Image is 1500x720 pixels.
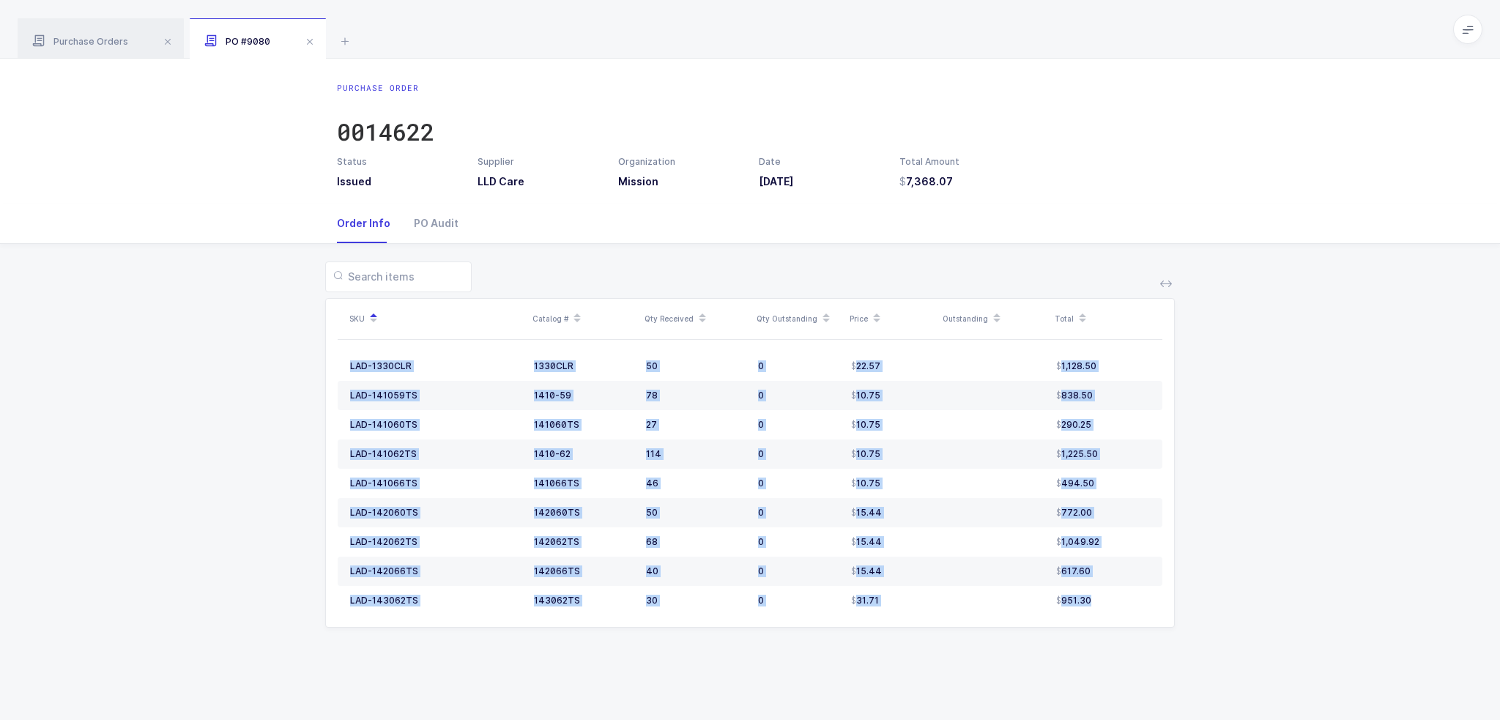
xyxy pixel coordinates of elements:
[758,536,839,548] div: 0
[1056,595,1091,606] span: 951.30
[534,565,634,577] div: 142066TS
[325,261,472,292] input: Search items
[851,360,880,372] span: 22.57
[758,565,839,577] div: 0
[759,174,882,189] h3: [DATE]
[534,360,634,372] div: 1330CLR
[646,390,746,401] div: 78
[1056,360,1096,372] span: 1,128.50
[758,595,839,606] div: 0
[534,390,634,401] div: 1410-59
[758,478,839,489] div: 0
[646,595,746,606] div: 30
[759,155,882,168] div: Date
[646,478,746,489] div: 46
[646,565,746,577] div: 40
[350,419,417,431] div: LAD-141060TS
[851,419,880,431] span: 10.75
[350,390,417,401] div: LAD-141059TS
[534,536,634,548] div: 142062TS
[851,536,882,548] span: 15.44
[478,174,601,189] h3: LLD Care
[1056,565,1091,577] span: 617.60
[850,306,934,331] div: Price
[337,155,460,168] div: Status
[350,595,418,606] div: LAD-143062TS
[851,595,879,606] span: 31.71
[1055,306,1158,331] div: Total
[646,419,746,431] div: 27
[646,507,746,519] div: 50
[899,174,953,189] span: 7,368.07
[534,448,634,460] div: 1410-62
[851,507,882,519] span: 15.44
[757,306,841,331] div: Qty Outstanding
[645,306,748,331] div: Qty Received
[204,36,270,47] span: PO #9080
[1056,478,1094,489] span: 494.50
[350,360,412,372] div: LAD-1330CLR
[534,595,634,606] div: 143062TS
[646,360,746,372] div: 50
[851,448,880,460] span: 10.75
[534,507,634,519] div: 142060TS
[851,565,882,577] span: 15.44
[1056,507,1092,519] span: 772.00
[1056,390,1093,401] span: 838.50
[32,36,128,47] span: Purchase Orders
[758,390,839,401] div: 0
[532,306,636,331] div: Catalog #
[350,507,418,519] div: LAD-142060TS
[851,478,880,489] span: 10.75
[851,390,880,401] span: 10.75
[758,507,839,519] div: 0
[534,419,634,431] div: 141060TS
[350,565,418,577] div: LAD-142066TS
[758,419,839,431] div: 0
[1056,536,1099,548] span: 1,049.92
[337,174,460,189] h3: Issued
[350,478,417,489] div: LAD-141066TS
[350,448,417,460] div: LAD-141062TS
[534,478,634,489] div: 141066TS
[758,360,839,372] div: 0
[646,448,746,460] div: 114
[402,204,458,243] div: PO Audit
[758,448,839,460] div: 0
[478,155,601,168] div: Supplier
[618,155,741,168] div: Organization
[337,82,434,94] div: Purchase Order
[1056,419,1091,431] span: 290.25
[350,536,417,548] div: LAD-142062TS
[337,204,402,243] div: Order Info
[1056,448,1098,460] span: 1,225.50
[618,174,741,189] h3: Mission
[943,306,1046,331] div: Outstanding
[349,306,524,331] div: SKU
[646,536,746,548] div: 68
[899,155,1022,168] div: Total Amount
